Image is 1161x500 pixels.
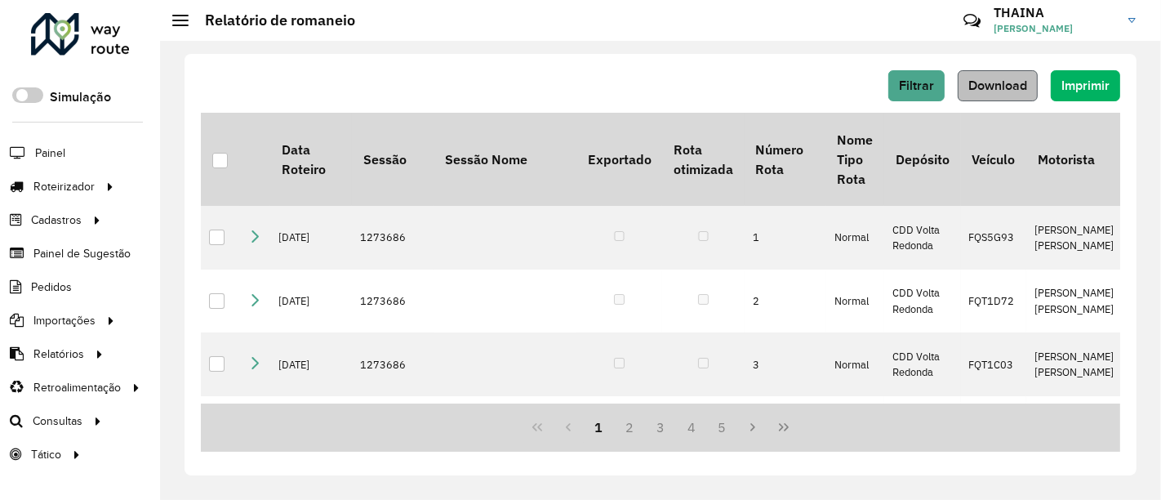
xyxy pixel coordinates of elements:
[33,379,121,396] span: Retroalimentação
[31,279,72,296] span: Pedidos
[884,206,960,270] td: CDD Volta Redonda
[737,412,768,443] button: Next Page
[270,270,352,333] td: [DATE]
[1026,333,1123,396] td: [PERSON_NAME] [PERSON_NAME]
[961,113,1026,206] th: Veículo
[745,333,826,396] td: 3
[968,78,1027,92] span: Download
[745,206,826,270] td: 1
[888,70,945,101] button: Filtrar
[31,212,82,229] span: Cadastros
[33,346,84,363] span: Relatórios
[826,270,884,333] td: Normal
[645,412,676,443] button: 3
[884,333,960,396] td: CDD Volta Redonda
[50,87,111,107] label: Simulação
[745,113,826,206] th: Número Rota
[884,270,960,333] td: CDD Volta Redonda
[884,396,960,460] td: CDD Volta Redonda
[961,396,1026,460] td: FRO3G46
[961,206,1026,270] td: FQS5G93
[352,333,434,396] td: 1273686
[189,11,355,29] h2: Relatório de romaneio
[707,412,738,443] button: 5
[352,206,434,270] td: 1273686
[434,113,576,206] th: Sessão Nome
[826,396,884,460] td: Normal
[1026,270,1123,333] td: [PERSON_NAME] [PERSON_NAME]
[958,70,1038,101] button: Download
[33,245,131,262] span: Painel de Sugestão
[352,113,434,206] th: Sessão
[1051,70,1120,101] button: Imprimir
[884,113,960,206] th: Depósito
[352,396,434,460] td: 1273686
[31,446,61,463] span: Tático
[1026,113,1123,206] th: Motorista
[584,412,615,443] button: 1
[994,5,1116,20] h3: THAINA
[994,21,1116,36] span: [PERSON_NAME]
[1026,206,1123,270] td: [PERSON_NAME] [PERSON_NAME]
[826,333,884,396] td: Normal
[961,270,1026,333] td: FQT1D72
[270,206,352,270] td: [DATE]
[662,113,744,206] th: Rota otimizada
[745,270,826,333] td: 2
[576,113,662,206] th: Exportado
[1061,78,1110,92] span: Imprimir
[1026,396,1123,460] td: [PERSON_NAME] [PERSON_NAME]
[768,412,799,443] button: Last Page
[614,412,645,443] button: 2
[352,270,434,333] td: 1273686
[899,78,934,92] span: Filtrar
[270,113,352,206] th: Data Roteiro
[745,396,826,460] td: 4
[961,333,1026,396] td: FQT1C03
[676,412,707,443] button: 4
[33,178,95,195] span: Roteirizador
[954,3,990,38] a: Contato Rápido
[33,413,82,430] span: Consultas
[826,206,884,270] td: Normal
[270,333,352,396] td: [DATE]
[270,396,352,460] td: [DATE]
[826,113,884,206] th: Nome Tipo Rota
[35,145,65,162] span: Painel
[33,312,96,329] span: Importações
